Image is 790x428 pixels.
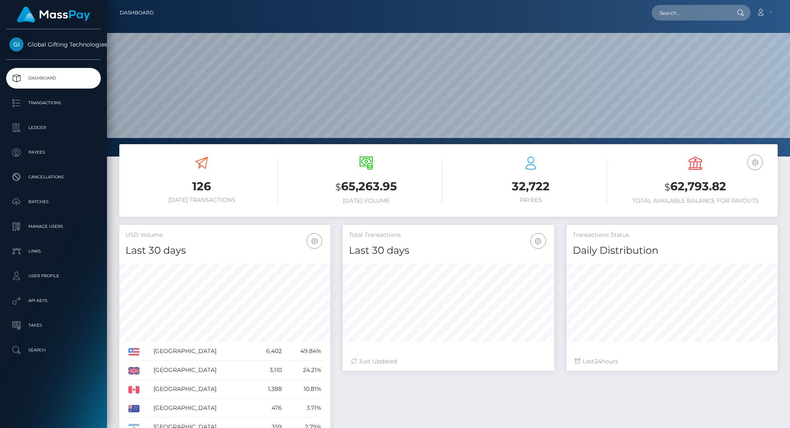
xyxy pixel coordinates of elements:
[6,266,101,286] a: User Profile
[290,197,442,204] h6: [DATE] Volume
[151,342,253,361] td: [GEOGRAPHIC_DATA]
[9,122,98,134] p: Ledger
[573,243,771,258] h4: Daily Distribution
[349,231,548,239] h5: Total Transactions
[6,340,101,360] a: Search
[619,197,771,204] h6: Total Available Balance for Payouts
[285,399,325,418] td: 3.71%
[6,93,101,113] a: Transactions
[151,380,253,399] td: [GEOGRAPHIC_DATA]
[253,361,284,380] td: 3,110
[575,357,769,366] div: Last hours
[6,192,101,212] a: Batches
[6,41,101,48] span: Global Gifting Technologies Inc
[6,117,101,138] a: Ledger
[9,146,98,159] p: Payees
[6,68,101,89] a: Dashboard
[455,196,607,203] h6: Payees
[125,196,278,203] h6: [DATE] Transactions
[125,231,324,239] h5: USD Volume
[595,358,602,365] span: 24
[6,216,101,237] a: Manage Users
[349,243,548,258] h4: Last 30 days
[285,361,325,380] td: 24.21%
[253,399,284,418] td: 476
[253,380,284,399] td: 1,388
[6,315,101,336] a: Taxes
[128,348,139,355] img: US.png
[9,270,98,282] p: User Profile
[9,171,98,183] p: Cancellations
[128,386,139,393] img: CA.png
[9,220,98,233] p: Manage Users
[9,97,98,109] p: Transactions
[9,344,98,356] p: Search
[290,178,442,195] h3: 65,263.95
[285,380,325,399] td: 10.81%
[253,342,284,361] td: 6,402
[128,367,139,374] img: GB.png
[6,142,101,163] a: Payees
[619,178,771,195] h3: 62,793.82
[573,231,771,239] h5: Transactions Status
[455,178,607,194] h3: 32,722
[665,181,670,193] small: $
[6,167,101,187] a: Cancellations
[120,4,154,21] a: Dashboard
[9,72,98,84] p: Dashboard
[125,243,324,258] h4: Last 30 days
[351,357,546,366] div: Just Updated
[125,178,278,194] h3: 126
[151,399,253,418] td: [GEOGRAPHIC_DATA]
[335,181,341,193] small: $
[9,37,23,51] img: Global Gifting Technologies Inc
[9,245,98,257] p: Links
[6,290,101,311] a: API Keys
[9,319,98,332] p: Taxes
[9,295,98,307] p: API Keys
[6,241,101,262] a: Links
[652,5,729,21] input: Search...
[17,7,90,23] img: MassPay Logo
[9,196,98,208] p: Batches
[128,405,139,412] img: AU.png
[285,342,325,361] td: 49.84%
[151,361,253,380] td: [GEOGRAPHIC_DATA]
